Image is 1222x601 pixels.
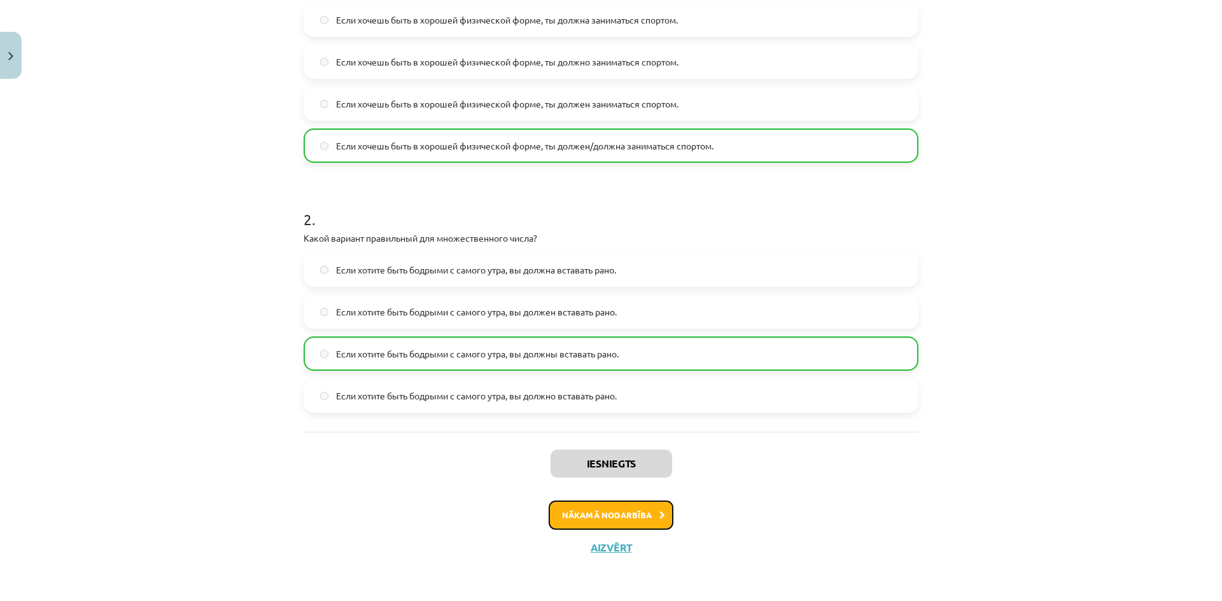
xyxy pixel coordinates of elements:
button: Aizvērt [587,541,635,554]
button: Iesniegts [551,450,672,478]
h1: 2 . [304,188,918,228]
span: Если хотите быть бодрыми с самого утра, вы должны вставать рано. [336,347,619,361]
span: Если хотите быть бодрыми с самого утра, вы должна вставать рано. [336,263,616,277]
span: Если хотите быть бодрыми с самого утра, вы должно вставать рано. [336,389,617,403]
span: Если хочешь быть в хорошей физической форме, ты должно заниматься спортом. [336,55,678,69]
span: Если хочешь быть в хорошей физической форме, ты должен заниматься спортом. [336,97,678,111]
p: Какой вариант правильный для множественного числа? [304,231,918,245]
input: Если хочешь быть в хорошей физической форме, ты должен заниматься спортом. [320,100,328,108]
input: Если хочешь быть в хорошей физической форме, ты должен/должна заниматься спортом. [320,142,328,150]
img: icon-close-lesson-0947bae3869378f0d4975bcd49f059093ad1ed9edebbc8119c70593378902aed.svg [8,52,13,60]
input: Если хотите быть бодрыми с самого утра, вы должна вставать рано. [320,266,328,274]
span: Если хочешь быть в хорошей физической форме, ты должен/должна заниматься спортом. [336,139,713,153]
input: Если хотите быть бодрыми с самого утра, вы должно вставать рано. [320,392,328,400]
span: Если хотите быть бодрыми с самого утра, вы должен вставать рано. [336,305,617,319]
button: Nākamā nodarbība [549,501,673,530]
input: Если хочешь быть в хорошей физической форме, ты должна заниматься спортом. [320,16,328,24]
input: Если хотите быть бодрыми с самого утра, вы должны вставать рано. [320,350,328,358]
span: Если хочешь быть в хорошей физической форме, ты должна заниматься спортом. [336,13,678,27]
input: Если хотите быть бодрыми с самого утра, вы должен вставать рано. [320,308,328,316]
input: Если хочешь быть в хорошей физической форме, ты должно заниматься спортом. [320,58,328,66]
